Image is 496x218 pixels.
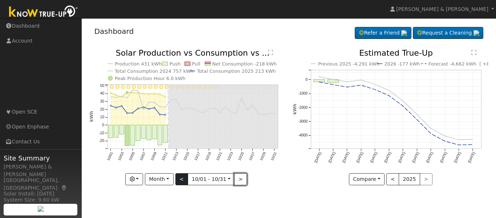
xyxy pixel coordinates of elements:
[125,125,129,146] rect: onclick=""
[131,85,136,89] i: 10/05 - Clear
[100,107,104,111] text: 20
[119,125,124,134] rect: onclick=""
[268,49,273,55] text: 
[5,4,82,20] img: Know True-Up
[109,125,113,138] rect: onclick=""
[94,27,134,36] a: Dashboard
[386,173,399,186] button: <
[346,86,349,88] circle: onclick=""
[128,151,135,162] text: 10/05
[115,85,119,89] i: 10/02 - Clear
[426,151,434,163] text: [DATE]
[100,115,104,119] text: 10
[102,123,104,127] text: 0
[458,138,460,141] circle: onclick=""
[374,83,377,86] circle: onclick=""
[473,30,479,36] img: retrieve
[298,106,308,110] text: -2000
[115,61,162,67] text: Production 431 kWh
[328,151,336,163] text: [DATE]
[430,127,432,130] circle: onclick=""
[270,151,277,162] text: 10/31
[360,84,363,87] circle: onclick=""
[143,93,144,95] circle: onclick=""
[121,96,122,97] circle: onclick=""
[115,97,117,98] circle: onclick=""
[4,163,78,178] div: [PERSON_NAME] & [PERSON_NAME]
[332,78,335,81] circle: onclick=""
[415,118,418,121] circle: onclick=""
[399,173,420,186] button: 2025
[145,173,174,186] button: Month
[121,85,125,89] i: 10/03 - MostlyClear
[204,151,212,162] text: 10/19
[99,139,104,143] text: -20
[150,151,157,162] text: 10/09
[106,151,114,162] text: 10/01
[374,88,377,91] circle: onclick=""
[154,102,155,103] circle: onclick=""
[115,76,186,81] text: Peak Production Hour 6.0 kWh
[314,79,325,82] rect: onclick=""
[318,75,321,78] circle: onclick=""
[467,151,476,163] text: [DATE]
[143,107,144,108] circle: onclick=""
[164,107,166,108] circle: onclick=""
[141,125,146,139] rect: onclick=""
[4,177,78,192] div: [GEOGRAPHIC_DATA], [GEOGRAPHIC_DATA]
[360,79,363,82] circle: onclick=""
[292,104,297,115] text: kWh
[401,30,407,36] img: retrieve
[100,84,104,88] text: 50
[110,92,111,94] circle: onclick=""
[164,114,166,116] circle: onclick=""
[117,151,125,162] text: 10/03
[237,151,245,162] text: 10/25
[136,125,140,141] rect: onclick=""
[471,143,474,146] circle: onclick=""
[148,85,152,89] i: 10/08 - Clear
[154,107,155,108] circle: onclick=""
[318,61,379,67] text: Previous 2025 -4,291 kWh
[169,61,180,67] text: Push
[355,151,364,163] text: [DATE]
[342,151,350,163] text: [DATE]
[183,151,190,162] text: 10/15
[398,151,406,163] text: [DATE]
[430,132,432,135] circle: onclick=""
[402,99,404,102] circle: onclick=""
[471,49,476,55] text: 
[114,125,118,138] rect: onclick=""
[126,91,128,94] circle: onclick=""
[385,61,420,67] text: 2026 -177 kWh
[89,111,94,122] text: kWh
[454,151,462,163] text: [DATE]
[370,151,378,163] text: [DATE]
[192,61,200,67] text: Pull
[349,173,385,186] button: Compare
[402,105,404,108] circle: onclick=""
[110,96,111,98] circle: onclick=""
[172,151,179,162] text: 10/13
[196,68,276,74] text: Total Consumption 2025 213 kWh
[305,78,308,82] text: 0
[126,85,130,89] i: 10/04 - Clear
[110,85,114,89] i: 10/01 - Clear
[142,85,147,89] i: 10/07 - Clear
[132,92,133,94] circle: onclick=""
[248,151,256,162] text: 10/27
[137,108,139,109] circle: onclick=""
[471,138,474,141] circle: onclick=""
[259,151,267,162] text: 10/29
[61,185,68,191] a: Map
[143,109,144,111] circle: onclick=""
[100,99,104,103] text: 30
[159,94,160,95] circle: onclick=""
[160,151,168,162] text: 10/11
[139,151,146,162] text: 10/07
[115,107,117,108] circle: onclick=""
[388,94,391,97] circle: onclick=""
[163,125,167,143] rect: onclick=""
[212,61,277,67] text: Net Consumption -218 kWh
